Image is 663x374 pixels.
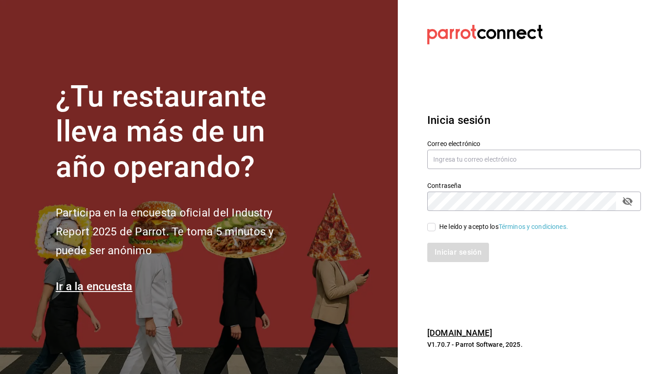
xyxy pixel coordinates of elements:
[620,193,635,209] button: passwordField
[427,112,641,129] h3: Inicia sesión
[427,150,641,169] input: Ingresa tu correo electrónico
[56,204,304,260] h2: Participa en la encuesta oficial del Industry Report 2025 de Parrot. Te toma 5 minutos y puede se...
[56,79,304,185] h1: ¿Tu restaurante lleva más de un año operando?
[427,328,492,338] a: [DOMAIN_NAME]
[56,280,133,293] a: Ir a la encuesta
[427,182,641,188] label: Contraseña
[499,223,568,230] a: Términos y condiciones.
[427,140,641,146] label: Correo electrónico
[427,340,641,349] p: V1.70.7 - Parrot Software, 2025.
[439,222,568,232] div: He leído y acepto los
